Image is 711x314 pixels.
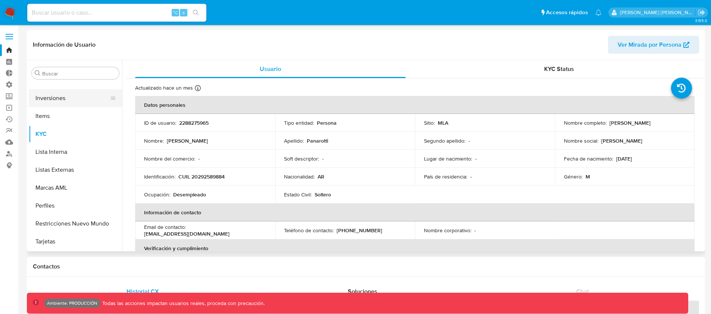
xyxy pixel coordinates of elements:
[29,215,122,233] button: Restricciones Nuevo Mundo
[284,155,319,162] p: Soft descriptor :
[144,119,176,126] p: ID de usuario :
[475,155,477,162] p: -
[474,227,476,234] p: -
[564,137,598,144] p: Nombre social :
[595,9,602,16] a: Notificaciones
[27,8,206,18] input: Buscar usuario o caso...
[144,191,170,198] p: Ocupación :
[183,9,185,16] span: s
[284,173,315,180] p: Nacionalidad :
[29,233,122,251] button: Tarjetas
[284,191,312,198] p: Estado Civil :
[135,239,695,257] th: Verificación y cumplimiento
[29,89,116,107] button: Inversiones
[188,7,203,18] button: search-icon
[144,230,230,237] p: [EMAIL_ADDRESS][DOMAIN_NAME]
[576,287,589,296] span: Chat
[29,143,122,161] button: Lista Interna
[546,9,588,16] span: Accesos rápidos
[438,119,448,126] p: MLA
[470,173,472,180] p: -
[609,119,651,126] p: [PERSON_NAME]
[307,137,328,144] p: Panarotti
[144,155,195,162] p: Nombre del comercio :
[29,179,122,197] button: Marcas AML
[33,263,699,270] h1: Contactos
[29,125,122,143] button: KYC
[29,197,122,215] button: Perfiles
[167,137,208,144] p: [PERSON_NAME]
[564,155,613,162] p: Fecha de nacimiento :
[100,300,265,307] p: Todas las acciones impactan usuarios reales, proceda con precaución.
[468,137,470,144] p: -
[284,227,334,234] p: Teléfono de contacto :
[135,96,695,114] th: Datos personales
[47,302,97,305] p: Ambiente: PRODUCCIÓN
[564,173,583,180] p: Género :
[29,107,122,125] button: Items
[135,84,193,91] p: Actualizado hace un mes
[198,155,200,162] p: -
[144,224,186,230] p: Email de contacto :
[144,137,164,144] p: Nombre :
[337,227,382,234] p: [PHONE_NUMBER]
[618,36,682,54] span: Ver Mirada por Persona
[348,287,377,296] span: Soluciones
[424,227,471,234] p: Nombre corporativo :
[179,119,209,126] p: 2288275965
[424,137,465,144] p: Segundo apellido :
[178,173,225,180] p: CUIL 20292589884
[544,65,574,73] span: KYC Status
[322,155,324,162] p: -
[172,9,178,16] span: ⌥
[586,173,590,180] p: M
[315,191,331,198] p: Soltero
[33,41,96,49] h1: Información de Usuario
[284,137,304,144] p: Apellido :
[173,191,206,198] p: Desempleado
[144,173,175,180] p: Identificación :
[564,119,606,126] p: Nombre completo :
[135,203,695,221] th: Información de contacto
[620,9,695,16] p: victor.david@mercadolibre.com.co
[318,173,324,180] p: AR
[42,70,116,77] input: Buscar
[35,70,41,76] button: Buscar
[424,155,472,162] p: Lugar de nacimiento :
[608,36,699,54] button: Ver Mirada por Persona
[616,155,632,162] p: [DATE]
[29,161,122,179] button: Listas Externas
[284,119,314,126] p: Tipo entidad :
[698,9,705,16] a: Salir
[317,119,337,126] p: Persona
[424,119,435,126] p: Sitio :
[127,287,159,296] span: Historial CX
[424,173,467,180] p: País de residencia :
[601,137,642,144] p: [PERSON_NAME]
[260,65,281,73] span: Usuario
